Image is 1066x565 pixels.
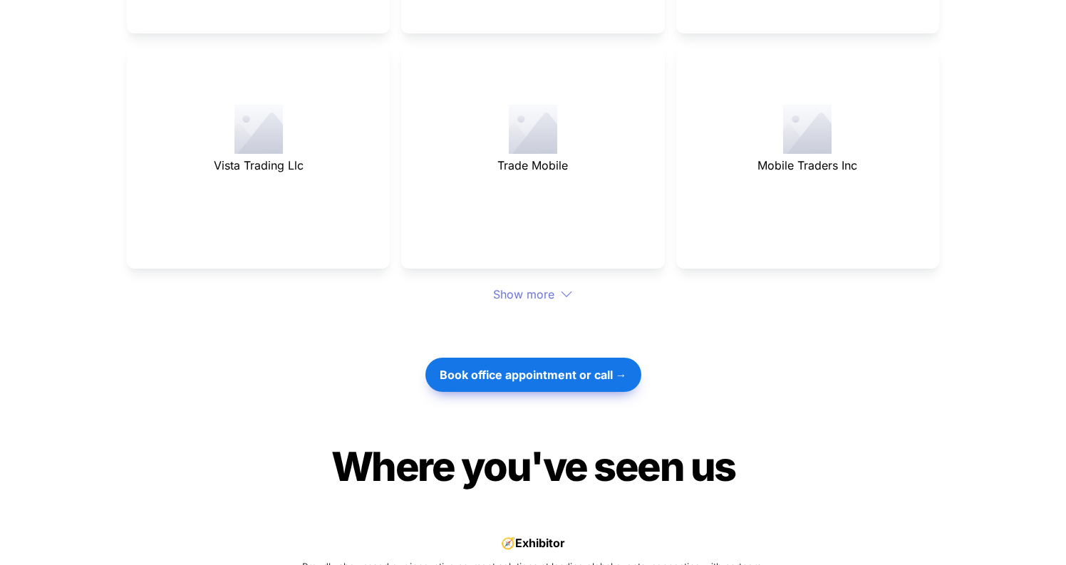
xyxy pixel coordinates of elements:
span: Where you've seen us [331,442,735,491]
span: Trade Mobile [497,158,568,172]
button: Book office appointment or call → [425,358,641,392]
strong: Book office appointment or call → [440,368,627,382]
strong: Exhibitor [515,536,565,550]
a: Book office appointment or call → [425,351,641,399]
span: Join 1000+ happy startups that use Cardy [395,507,672,524]
span: Mobile Traders Inc [757,158,857,172]
span: Vista Trading Llc [214,158,304,172]
span: 🧭 [501,536,515,550]
div: Show more [127,286,939,303]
